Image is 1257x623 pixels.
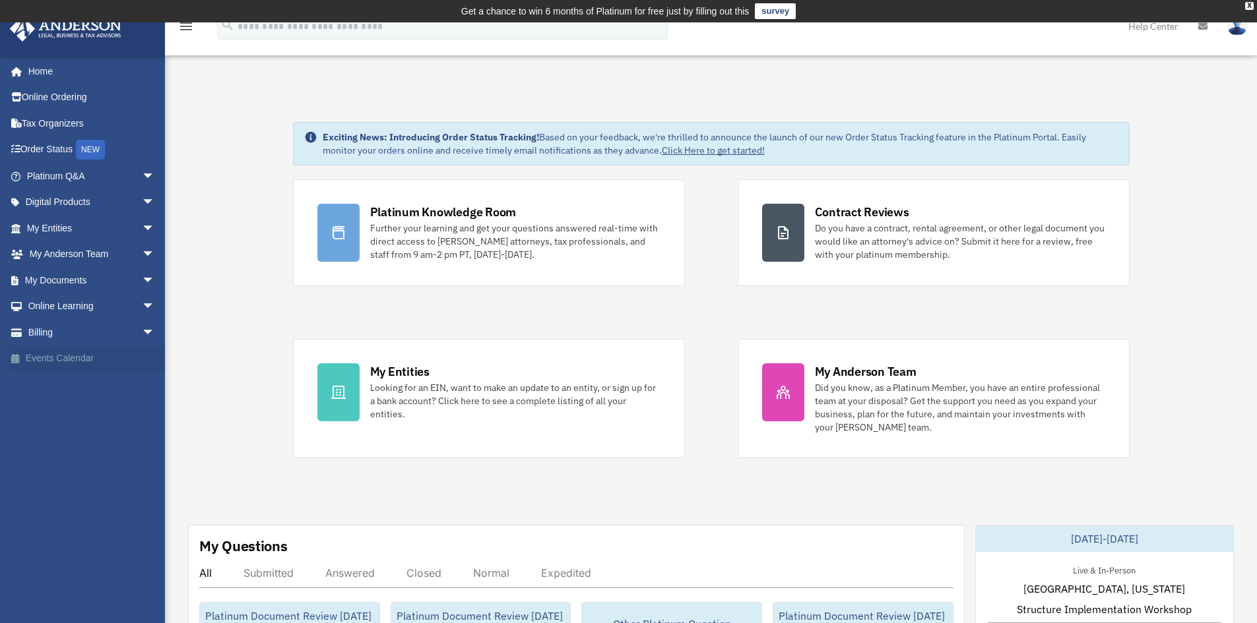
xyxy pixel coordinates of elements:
img: Anderson Advisors Platinum Portal [6,16,125,42]
span: arrow_drop_down [142,189,168,216]
span: arrow_drop_down [142,241,168,268]
div: Based on your feedback, we're thrilled to announce the launch of our new Order Status Tracking fe... [323,131,1118,157]
a: Home [9,58,168,84]
div: [DATE]-[DATE] [976,525,1233,552]
div: NEW [76,140,105,160]
div: Did you know, as a Platinum Member, you have an entire professional team at your disposal? Get th... [815,381,1105,434]
div: My Anderson Team [815,363,917,380]
div: Answered [325,566,375,579]
a: My Entitiesarrow_drop_down [9,215,175,241]
img: User Pic [1227,16,1247,36]
div: Submitted [243,566,294,579]
div: My Entities [370,363,430,380]
div: Normal [473,566,509,579]
strong: Exciting News: Introducing Order Status Tracking! [323,131,539,143]
div: Closed [406,566,441,579]
span: Structure Implementation Workshop [1017,601,1192,617]
a: Click Here to get started! [662,144,765,156]
a: menu [178,23,194,34]
span: arrow_drop_down [142,293,168,320]
a: My Entities Looking for an EIN, want to make an update to an entity, or sign up for a bank accoun... [293,339,685,458]
a: My Anderson Team Did you know, as a Platinum Member, you have an entire professional team at your... [738,339,1130,458]
a: Tax Organizers [9,110,175,136]
i: search [220,18,235,32]
span: arrow_drop_down [142,319,168,346]
div: My Questions [199,536,288,556]
div: Get a chance to win 6 months of Platinum for free just by filling out this [461,3,750,19]
div: Expedited [541,566,591,579]
div: Looking for an EIN, want to make an update to an entity, or sign up for a bank account? Click her... [370,381,661,421]
div: Platinum Knowledge Room [370,204,517,220]
span: [GEOGRAPHIC_DATA], [US_STATE] [1023,581,1185,597]
a: My Anderson Teamarrow_drop_down [9,241,175,268]
div: All [199,566,212,579]
span: arrow_drop_down [142,267,168,294]
a: Online Ordering [9,84,175,111]
a: My Documentsarrow_drop_down [9,267,175,293]
a: Billingarrow_drop_down [9,319,175,345]
span: arrow_drop_down [142,163,168,190]
div: Do you have a contract, rental agreement, or other legal document you would like an attorney's ad... [815,222,1105,261]
div: Further your learning and get your questions answered real-time with direct access to [PERSON_NAM... [370,222,661,261]
a: survey [755,3,796,19]
span: arrow_drop_down [142,215,168,242]
a: Contract Reviews Do you have a contract, rental agreement, or other legal document you would like... [738,179,1130,286]
a: Order StatusNEW [9,136,175,163]
div: Contract Reviews [815,204,909,220]
a: Events Calendar [9,345,175,372]
div: close [1245,2,1254,10]
div: Live & In-Person [1062,562,1146,576]
a: Online Learningarrow_drop_down [9,293,175,320]
i: menu [178,18,194,34]
a: Digital Productsarrow_drop_down [9,189,175,216]
a: Platinum Knowledge Room Further your learning and get your questions answered real-time with dire... [293,179,685,286]
a: Platinum Q&Aarrow_drop_down [9,163,175,189]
